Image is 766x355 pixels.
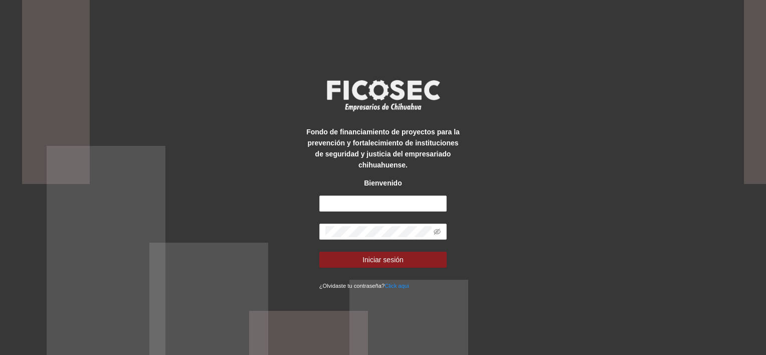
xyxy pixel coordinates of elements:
[362,254,404,265] span: Iniciar sesión
[319,252,447,268] button: Iniciar sesión
[364,179,402,187] strong: Bienvenido
[385,283,409,289] a: Click aqui
[319,283,409,289] small: ¿Olvidaste tu contraseña?
[306,128,460,169] strong: Fondo de financiamiento de proyectos para la prevención y fortalecimiento de instituciones de seg...
[434,228,441,235] span: eye-invisible
[320,77,446,114] img: logo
